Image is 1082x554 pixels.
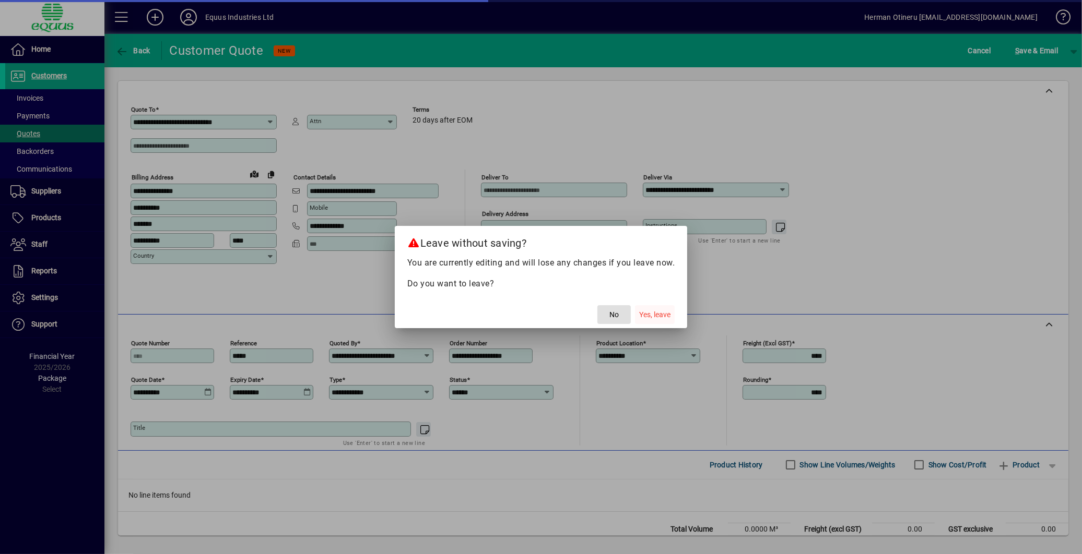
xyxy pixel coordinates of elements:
p: Do you want to leave? [407,278,675,290]
button: Yes, leave [635,305,675,324]
p: You are currently editing and will lose any changes if you leave now. [407,257,675,269]
button: No [597,305,631,324]
span: No [609,309,619,320]
span: Yes, leave [639,309,671,320]
h2: Leave without saving? [395,226,688,256]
